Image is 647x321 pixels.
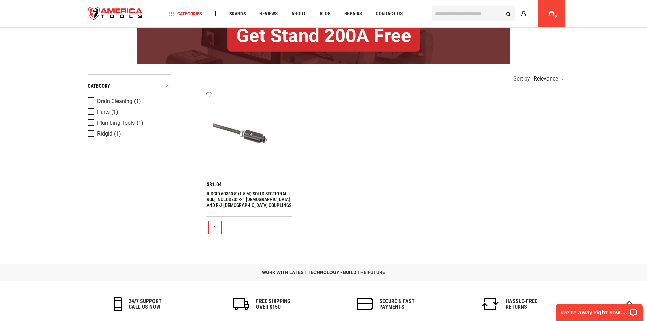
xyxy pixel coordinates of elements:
a: Parts (1) [88,108,169,116]
button: Search [502,7,515,20]
span: Contact Us [376,11,403,16]
span: Blog [320,11,331,16]
span: Parts [97,109,110,115]
span: (1) [134,98,141,104]
img: RIDGID 60360 5' (1,5 M) SOLID SECTIONAL ROD, INCLUDES: R-1 MALE AND R-2 FEMALE COUPLINGS [213,99,286,171]
span: Brands [229,11,246,16]
a: Plumbing Tools (1) [88,119,169,127]
span: Plumbing Tools [97,120,135,126]
div: Product Filters [88,74,171,146]
a: RIDGID 60360 5' (1,5 M) SOLID SECTIONAL ROD, INCLUDES: R-1 [DEMOGRAPHIC_DATA] AND R-2 [DEMOGRAPHI... [206,191,291,208]
a: store logo [83,1,148,26]
h6: 24/7 support call us now [129,298,162,310]
span: Sort by [513,76,530,82]
span: Drain Cleaning [97,98,132,104]
span: Ridgid [97,131,112,137]
h6: Hassle-Free Returns [506,298,537,310]
div: Relevance [532,76,563,82]
a: Contact Us [373,9,406,18]
span: $81.04 [206,182,222,188]
span: Categories [169,11,202,16]
span: (1) [114,131,121,137]
span: 0 [555,15,557,18]
span: Reviews [259,11,278,16]
span: (1) [137,120,143,126]
a: Categories [166,9,205,18]
a: Blog [317,9,334,18]
a: Ridgid (1) [88,130,169,138]
span: Repairs [344,11,362,16]
a: 1 [208,221,222,234]
iframe: LiveChat chat widget [552,300,647,321]
h6: Free Shipping Over $150 [256,298,290,310]
a: Repairs [341,9,365,18]
a: Reviews [256,9,281,18]
a: Brands [226,9,249,18]
img: America Tools [83,1,148,26]
div: category [88,82,171,91]
span: About [291,11,306,16]
span: (1) [111,109,118,115]
a: Drain Cleaning (1) [88,97,169,105]
a: About [288,9,309,18]
h6: secure & fast payments [379,298,415,310]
